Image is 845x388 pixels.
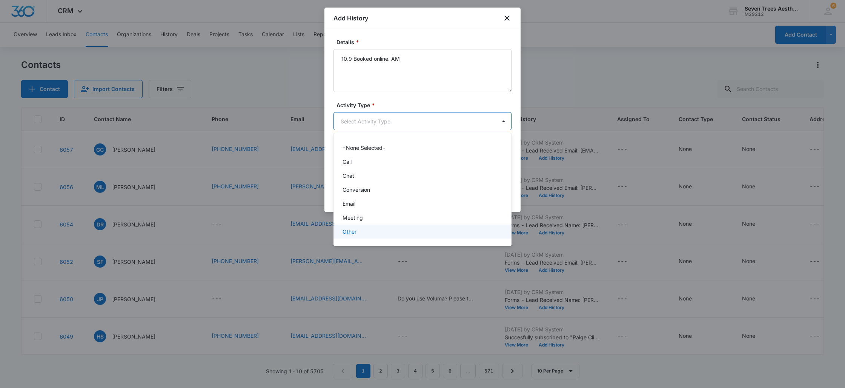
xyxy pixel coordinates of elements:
[343,144,386,152] p: -None Selected-
[343,158,352,166] p: Call
[343,186,370,194] p: Conversion
[343,214,363,222] p: Meeting
[343,200,355,208] p: Email
[343,228,356,236] p: Other
[343,172,354,180] p: Chat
